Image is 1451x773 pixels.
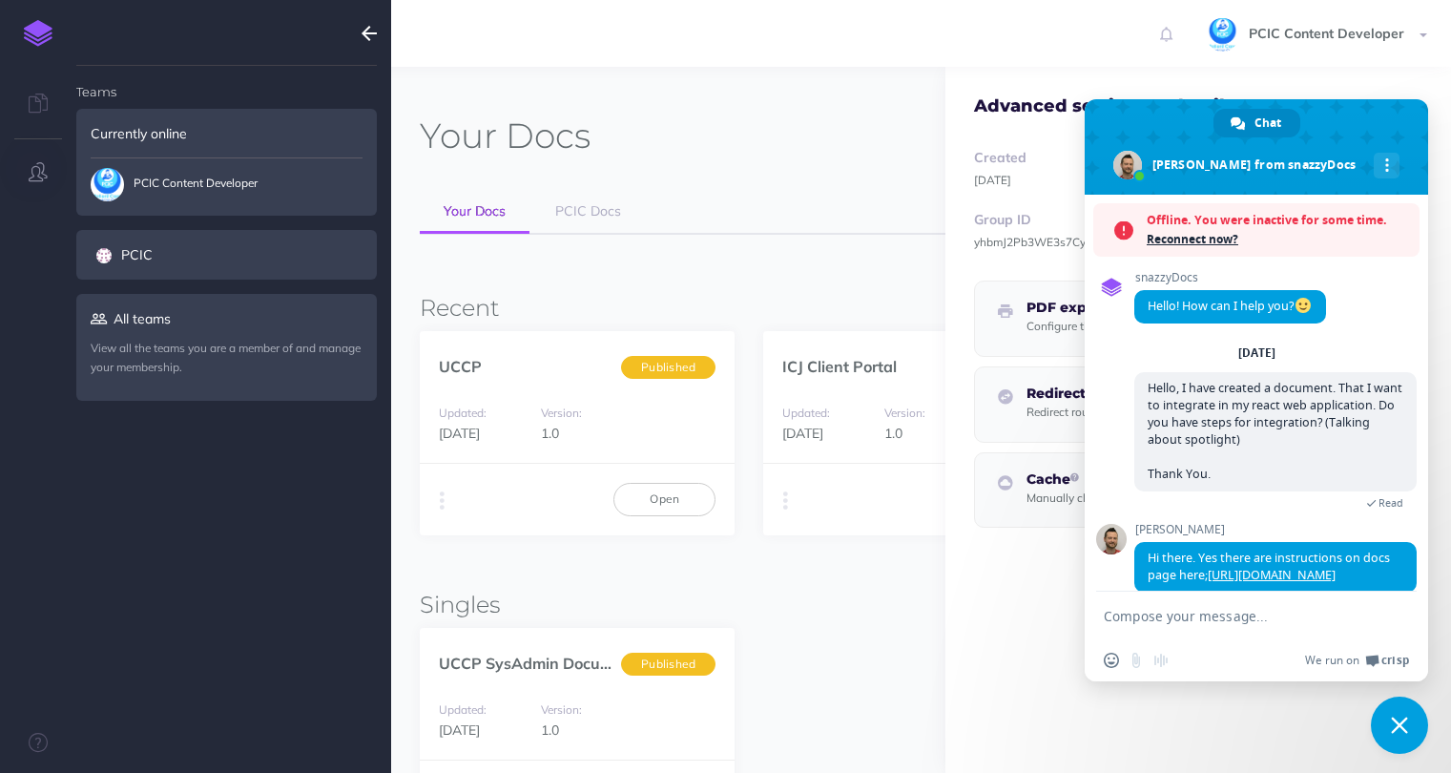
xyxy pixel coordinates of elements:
[24,20,52,47] img: logo-mark.svg
[91,168,258,201] span: PCIC Content Developer
[1026,319,1268,333] small: Configure the logo, coverpage, and watermark.
[782,406,830,420] small: Updated:
[1026,386,1323,401] h5: Redirects
[1305,653,1409,668] a: We run onCrisp
[1213,109,1300,137] div: Chat
[1305,653,1359,668] span: We run on
[1378,496,1403,510] span: Read
[439,702,487,717] small: Updated:
[96,248,112,263] img: be36f37ac1c1001fbbc9d8b10a5f0ef5.jpg
[76,109,377,158] div: Currently online
[1026,491,1298,505] small: Manually clear your published documentation cache.
[974,235,1086,249] small: yhbmJ2Pb3WE3s7Cy
[1147,211,1410,230] span: Offline. You were inactive for some time.
[439,406,487,420] small: Updated:
[1206,18,1239,52] img: dRQN1hrEG1J5t3n3qbq3RfHNZNloSxXOgySS45Hu.jpg
[974,149,1026,166] strong: Created
[439,357,482,376] a: UCCP
[1147,230,1410,249] span: Reconnect now?
[1208,567,1336,583] a: [URL][DOMAIN_NAME]
[531,191,645,233] a: PCIC Docs
[1238,347,1275,359] div: [DATE]
[541,406,582,420] small: Version:
[884,406,925,420] small: Version:
[782,425,823,442] span: [DATE]
[76,294,377,400] a: All teamsView all the teams you are a member of and manage your membership.
[1134,523,1417,536] span: [PERSON_NAME]
[76,230,377,280] a: PCIC
[439,425,480,442] span: [DATE]
[613,483,715,515] a: Open
[1104,653,1119,668] span: Insert an emoji
[782,357,897,376] a: ICJ Client Portal
[420,115,497,157] span: Your
[1148,380,1402,482] span: Hello, I have created a document. That I want to integrate in my react web application. Do you ha...
[439,721,480,739] span: [DATE]
[555,202,621,219] span: PCIC Docs
[1026,472,1298,487] h5: Cache
[1381,653,1409,668] span: Crisp
[91,339,363,375] p: View all the teams you are a member of and manage your membership.
[884,425,902,442] span: 1.0
[1026,405,1323,419] small: Redirect routes to specific pages by page path or page ID.
[974,97,1234,116] h4: Advanced settings & details
[541,702,582,717] small: Version:
[1026,301,1268,315] h5: PDF exports
[420,296,1422,321] h3: Recent
[974,211,1031,228] strong: Group ID
[1104,608,1367,625] textarea: Compose your message...
[1148,298,1313,314] span: Hello! How can I help you?
[541,721,559,739] span: 1.0
[1371,697,1428,754] div: Close chat
[1148,550,1390,583] span: Hi there. Yes there are instructions on docs page here;
[974,173,1011,187] small: [DATE]
[444,202,506,219] span: Your Docs
[91,168,124,201] img: dRQN1hrEG1J5t3n3qbq3RfHNZNloSxXOgySS45Hu.jpg
[1254,109,1281,137] span: Chat
[439,654,649,673] a: UCCP SysAdmin Document...
[420,115,591,157] h1: Docs
[1239,25,1414,42] span: PCIC Content Developer
[1374,153,1399,178] div: More channels
[420,191,529,234] a: Your Docs
[1134,271,1326,284] span: snazzyDocs
[76,66,377,98] h4: Teams
[420,593,1422,617] h3: Singles
[541,425,559,442] span: 1.0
